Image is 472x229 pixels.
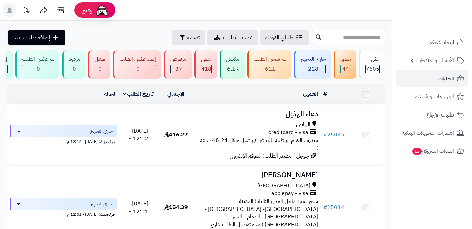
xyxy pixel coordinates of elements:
span: creditcard - visa [268,129,308,136]
span: رفيق [81,6,92,14]
a: تحديثات المنصة [18,3,35,19]
span: 37 [175,65,182,73]
span: 6.1K [227,65,239,73]
h3: [PERSON_NAME] [198,171,318,179]
div: مرفوض [170,55,186,63]
div: اخر تحديث: [DATE] - 12:01 م [10,210,117,217]
a: مكتمل 6.1K [218,50,246,79]
a: مرفوض 37 [163,50,193,79]
span: الأقسام والمنتجات [416,56,454,65]
div: 0 [22,65,54,73]
span: جاري التجهيز [91,201,113,207]
div: مكتمل [226,55,239,63]
div: تم عكس الطلب [22,55,54,63]
span: طلبات الإرجاع [426,110,454,120]
div: اخر تحديث: [DATE] - 12:12 م [10,137,117,145]
span: [DATE] - 12:12 م [128,127,148,143]
div: 6105 [226,65,239,73]
a: طلبات الإرجاع [396,107,468,123]
span: applepay - visa [271,190,308,198]
img: logo-2.png [426,19,466,33]
span: طلباتي المُوكلة [265,33,293,42]
a: #25034 [323,203,344,212]
span: 228 [308,65,318,73]
div: 44 [341,65,351,73]
span: تصدير الطلبات [223,33,252,42]
a: العميل [303,90,318,98]
a: تم شحن الطلب 611 [246,50,293,79]
span: # [323,203,327,212]
a: السلات المتروكة13 [396,143,468,159]
a: إشعارات التحويلات البنكية [396,125,468,141]
div: إلغاء عكس الطلب [120,55,156,63]
div: 228 [301,65,325,73]
span: المراجعات والأسئلة [415,92,454,102]
a: تم عكس الطلب 0 [14,50,61,79]
span: 418 [201,65,211,73]
a: المراجعات والأسئلة [396,89,468,105]
span: [DATE] - 12:01 م [128,200,148,216]
a: #25035 [323,131,344,139]
div: 611 [254,65,286,73]
span: [GEOGRAPHIC_DATA] [257,182,310,190]
a: طلباتي المُوكلة [260,30,309,45]
div: مردود [69,55,80,63]
span: # [323,131,327,139]
span: الطلبات [438,74,454,83]
span: 7605 [366,65,379,73]
span: 611 [265,65,275,73]
span: لوحة التحكم [429,38,454,47]
a: الطلبات [396,70,468,87]
span: 13 [412,148,422,155]
div: 0 [120,65,156,73]
a: ملغي 418 [193,50,218,79]
span: تصفية [187,33,200,42]
a: الإجمالي [167,90,184,98]
span: 0 [73,65,76,73]
a: معلق 44 [332,50,358,79]
div: معلق [340,55,351,63]
a: تاريخ الطلب [123,90,154,98]
a: إضافة طلب جديد [8,30,65,45]
div: 0 [69,65,80,73]
span: 0 [136,65,140,73]
span: 44 [342,65,349,73]
h3: دعاء الهذيل [198,110,318,118]
a: جاري التجهيز 228 [293,50,332,79]
span: 0 [37,65,40,73]
div: 37 [171,65,186,73]
a: تصدير الطلبات [207,30,258,45]
span: إشعارات التحويلات البنكية [402,128,454,138]
div: تم شحن الطلب [254,55,286,63]
div: الكل [365,55,380,63]
span: جوجل - مصدر الطلب: الموقع الإلكتروني [230,152,309,160]
a: مردود 0 [61,50,87,79]
div: ملغي [201,55,212,63]
div: فشل [95,55,105,63]
a: الكل7605 [358,50,386,79]
a: فشل 0 [87,50,112,79]
span: الرياض [296,121,310,129]
span: السلات المتروكة [412,146,454,156]
div: 0 [95,65,105,73]
span: 154.39 [164,203,188,212]
a: الحالة [104,90,117,98]
span: مندوب القمم الوطنية بالرياض (توصيل خلال 24-48 ساعه ) [200,136,318,152]
a: # [323,90,327,98]
span: 0 [98,65,102,73]
img: ai-face.png [95,3,109,17]
a: إلغاء عكس الطلب 0 [112,50,163,79]
div: جاري التجهيز [301,55,326,63]
button: تصفية [172,30,205,45]
span: 416.27 [164,131,188,139]
a: لوحة التحكم [396,34,468,51]
span: إضافة طلب جديد [13,33,50,42]
span: جاري التجهيز [91,128,113,135]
